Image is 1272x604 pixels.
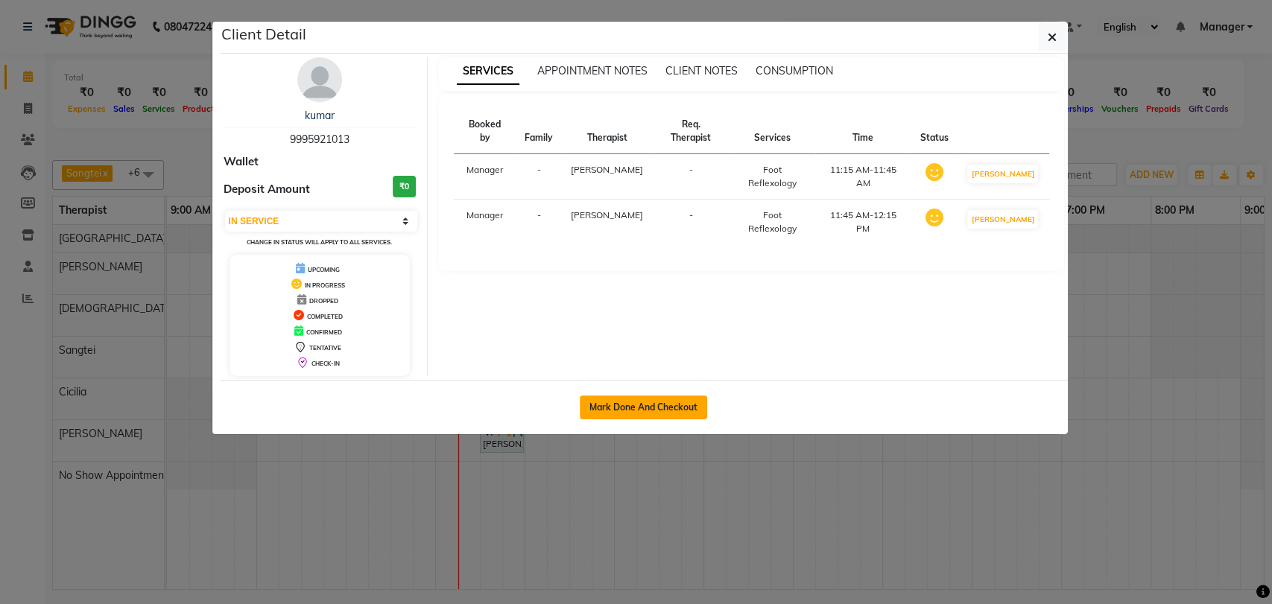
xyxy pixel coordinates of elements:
[665,64,738,77] span: CLIENT NOTES
[393,176,416,197] h3: ₹0
[309,297,338,305] span: DROPPED
[516,200,562,245] td: -
[306,328,342,336] span: CONFIRMED
[311,360,340,367] span: CHECK-IN
[290,133,349,146] span: 9995921013
[738,209,806,235] div: Foot Reflexology
[815,109,911,154] th: Time
[652,154,730,200] td: -
[297,57,342,102] img: avatar
[967,210,1038,229] button: [PERSON_NAME]
[911,109,957,154] th: Status
[454,200,516,245] td: Manager
[516,154,562,200] td: -
[307,313,343,320] span: COMPLETED
[537,64,648,77] span: APPOINTMENT NOTES
[224,181,310,198] span: Deposit Amount
[224,153,259,171] span: Wallet
[652,200,730,245] td: -
[580,395,707,419] button: Mark Done And Checkout
[309,344,341,352] span: TENTATIVE
[571,209,643,220] span: [PERSON_NAME]
[305,282,345,289] span: IN PROGRESS
[454,109,516,154] th: Booked by
[967,165,1038,183] button: [PERSON_NAME]
[756,64,833,77] span: CONSUMPTION
[571,164,643,175] span: [PERSON_NAME]
[815,200,911,245] td: 11:45 AM-12:15 PM
[652,109,730,154] th: Req. Therapist
[457,58,519,85] span: SERVICES
[738,163,806,190] div: Foot Reflexology
[516,109,562,154] th: Family
[562,109,652,154] th: Therapist
[247,238,392,246] small: Change in status will apply to all services.
[454,154,516,200] td: Manager
[221,23,306,45] h5: Client Detail
[305,109,335,122] a: kumar
[730,109,815,154] th: Services
[815,154,911,200] td: 11:15 AM-11:45 AM
[308,266,340,273] span: UPCOMING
